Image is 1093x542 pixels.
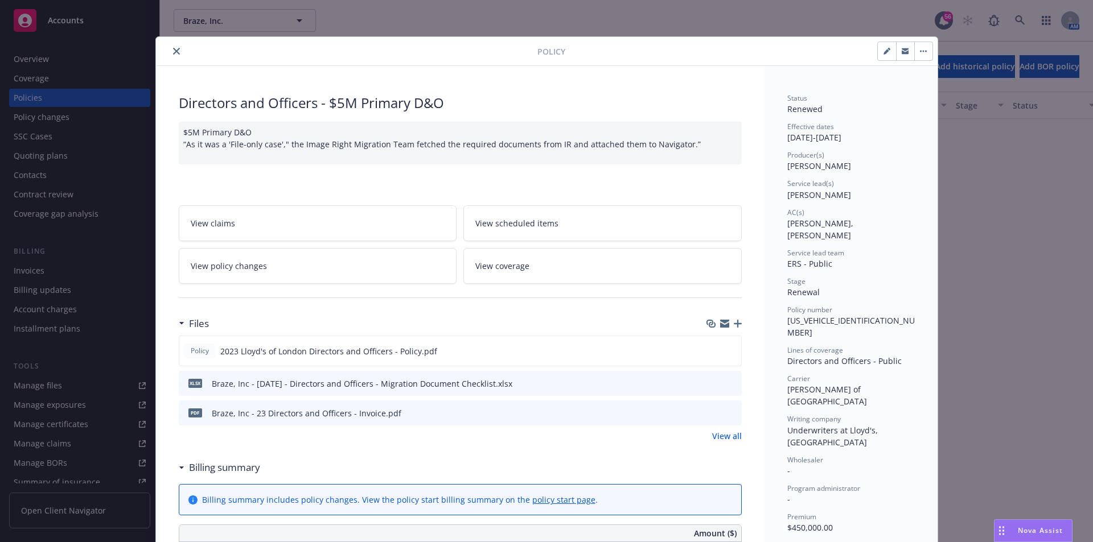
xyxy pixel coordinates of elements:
span: $450,000.00 [787,522,833,533]
a: View policy changes [179,248,457,284]
div: Drag to move [995,520,1009,541]
span: Nova Assist [1018,526,1063,535]
a: View claims [179,205,457,241]
span: Writing company [787,414,841,424]
span: Renewed [787,104,823,114]
button: download file [709,378,718,390]
span: Renewal [787,287,820,297]
span: Effective dates [787,122,834,131]
div: Billing summary includes policy changes. View the policy start billing summary on the . [202,494,598,506]
button: download file [709,407,718,419]
span: pdf [188,408,202,417]
h3: Files [189,316,209,331]
button: preview file [726,345,737,357]
a: View all [712,430,742,442]
span: Policy [188,346,211,356]
span: Status [787,93,807,103]
span: Policy number [787,305,832,315]
button: download file [708,345,717,357]
span: View claims [191,217,235,229]
span: Amount ($) [694,527,737,539]
h3: Billing summary [189,460,260,475]
span: [PERSON_NAME], [PERSON_NAME] [787,218,856,241]
div: Braze, Inc - 23 Directors and Officers - Invoice.pdf [212,407,401,419]
span: Program administrator [787,483,860,493]
div: Billing summary [179,460,260,475]
span: View scheduled items [475,217,558,229]
span: Underwriters at Lloyd's, [GEOGRAPHIC_DATA] [787,425,880,448]
div: Files [179,316,209,331]
a: View coverage [463,248,742,284]
span: [PERSON_NAME] of [GEOGRAPHIC_DATA] [787,384,867,407]
button: Nova Assist [994,519,1073,542]
span: View policy changes [191,260,267,272]
span: Wholesaler [787,455,823,465]
span: Stage [787,276,806,286]
span: Premium [787,512,816,522]
span: Lines of coverage [787,345,843,355]
span: [PERSON_NAME] [787,160,851,171]
span: - [787,494,790,504]
button: preview file [727,407,737,419]
span: Carrier [787,374,810,383]
a: View scheduled items [463,205,742,241]
div: Braze, Inc - [DATE] - Directors and Officers - Migration Document Checklist.xlsx [212,378,512,390]
span: Policy [537,45,565,57]
span: 2023 Lloyd's of London Directors and Officers - Policy.pdf [220,345,437,357]
span: [US_VEHICLE_IDENTIFICATION_NUMBER] [787,315,915,338]
span: AC(s) [787,208,804,217]
div: Directors and Officers - $5M Primary D&O [179,93,742,113]
span: [PERSON_NAME] [787,189,851,200]
button: preview file [727,378,737,390]
span: Producer(s) [787,150,824,160]
span: - [787,465,790,476]
span: Directors and Officers - Public [787,355,902,366]
span: ERS - Public [787,258,832,269]
div: [DATE] - [DATE] [787,122,915,143]
span: Service lead(s) [787,179,834,188]
a: policy start page [532,494,595,505]
div: $5M Primary D&O “As it was a 'File-only case'," the Image Right Migration Team fetched the requir... [179,122,742,164]
span: xlsx [188,379,202,387]
button: close [170,44,183,58]
span: Service lead team [787,248,844,258]
span: View coverage [475,260,529,272]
